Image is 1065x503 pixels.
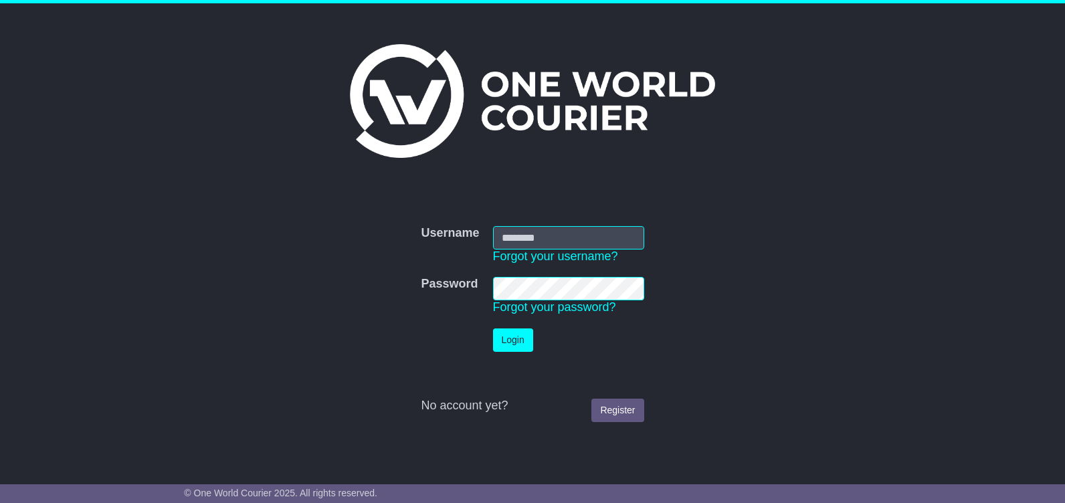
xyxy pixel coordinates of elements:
[591,399,644,422] a: Register
[493,328,533,352] button: Login
[350,44,715,158] img: One World
[421,399,644,413] div: No account yet?
[421,277,478,292] label: Password
[184,488,377,498] span: © One World Courier 2025. All rights reserved.
[493,249,618,263] a: Forgot your username?
[421,226,479,241] label: Username
[493,300,616,314] a: Forgot your password?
